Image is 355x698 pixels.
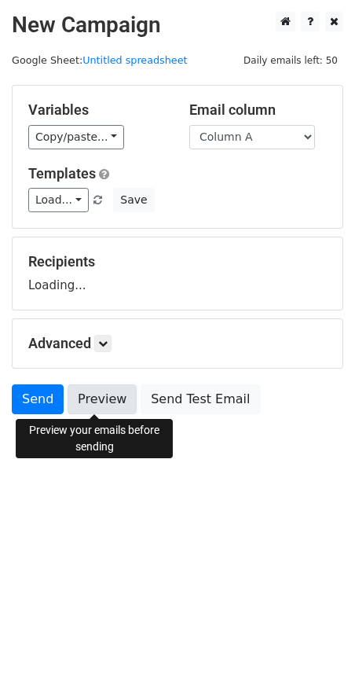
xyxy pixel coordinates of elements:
a: Preview [68,384,137,414]
div: Preview your emails before sending [16,419,173,458]
h5: Advanced [28,335,327,352]
div: Loading... [28,253,327,294]
a: Daily emails left: 50 [238,54,343,66]
iframe: Chat Widget [276,623,355,698]
a: Send Test Email [141,384,260,414]
h5: Variables [28,101,166,119]
a: Load... [28,188,89,212]
h2: New Campaign [12,12,343,39]
a: Templates [28,165,96,182]
span: Daily emails left: 50 [238,52,343,69]
button: Save [113,188,154,212]
a: Send [12,384,64,414]
a: Copy/paste... [28,125,124,149]
a: Untitled spreadsheet [82,54,187,66]
h5: Email column [189,101,327,119]
h5: Recipients [28,253,327,270]
small: Google Sheet: [12,54,188,66]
